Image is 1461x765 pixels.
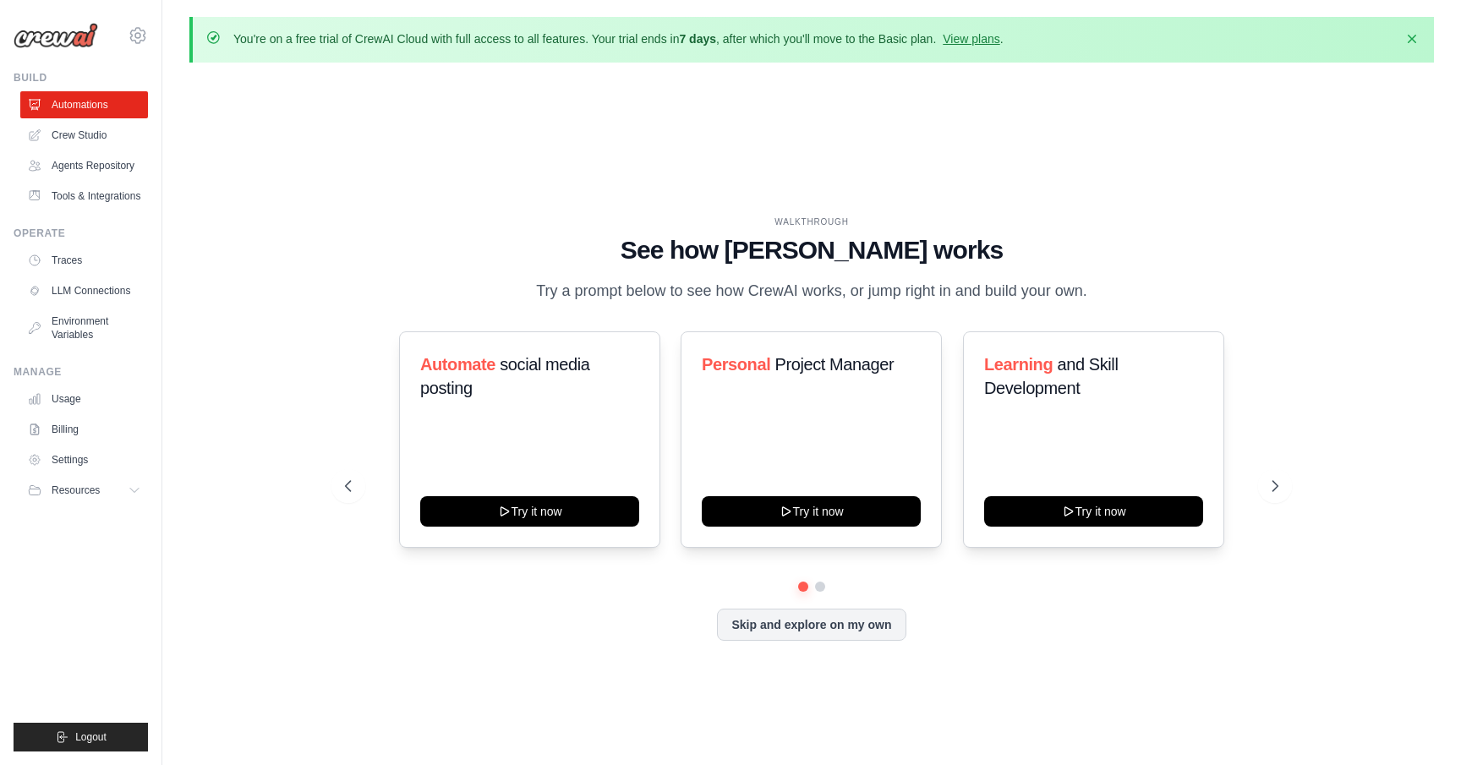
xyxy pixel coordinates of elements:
[528,279,1096,303] p: Try a prompt below to see how CrewAI works, or jump right in and build your own.
[679,32,716,46] strong: 7 days
[233,30,1004,47] p: You're on a free trial of CrewAI Cloud with full access to all features. Your trial ends in , aft...
[20,385,148,413] a: Usage
[775,355,895,374] span: Project Manager
[14,365,148,379] div: Manage
[14,23,98,48] img: Logo
[984,355,1053,374] span: Learning
[20,446,148,473] a: Settings
[20,91,148,118] a: Automations
[20,477,148,504] button: Resources
[984,355,1118,397] span: and Skill Development
[420,355,590,397] span: social media posting
[14,723,148,751] button: Logout
[75,730,107,744] span: Logout
[14,227,148,240] div: Operate
[20,247,148,274] a: Traces
[20,308,148,348] a: Environment Variables
[943,32,999,46] a: View plans
[702,496,921,527] button: Try it now
[20,122,148,149] a: Crew Studio
[420,496,639,527] button: Try it now
[702,355,770,374] span: Personal
[717,609,906,641] button: Skip and explore on my own
[14,71,148,85] div: Build
[20,152,148,179] a: Agents Repository
[345,216,1278,228] div: WALKTHROUGH
[420,355,495,374] span: Automate
[20,416,148,443] a: Billing
[984,496,1203,527] button: Try it now
[52,484,100,497] span: Resources
[345,235,1278,265] h1: See how [PERSON_NAME] works
[20,183,148,210] a: Tools & Integrations
[20,277,148,304] a: LLM Connections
